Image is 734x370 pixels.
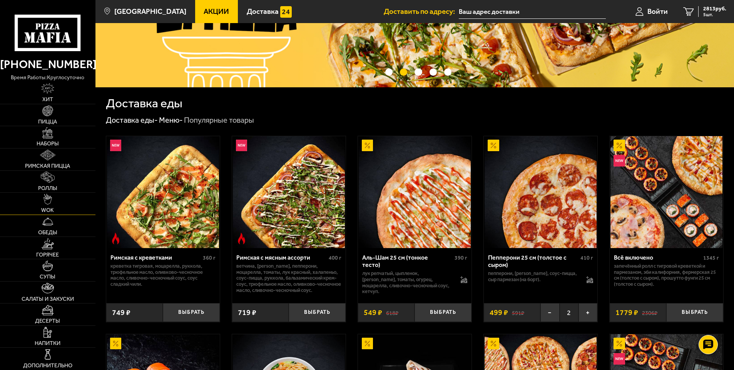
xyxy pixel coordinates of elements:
s: 591 ₽ [512,309,524,317]
span: 2 [560,303,579,322]
img: Акционный [110,338,122,349]
a: АкционныйАль-Шам 25 см (тонкое тесто) [358,136,471,248]
span: Хит [42,97,53,102]
a: НовинкаОстрое блюдоРимская с креветками [106,136,220,248]
span: 1345 г [703,255,719,261]
span: 400 г [329,255,341,261]
img: Римская с мясным ассорти [233,136,345,248]
img: Акционный [362,338,373,349]
img: Новинка [236,140,247,151]
p: Запечённый ролл с тигровой креветкой и пармезаном, Эби Калифорния, Фермерская 25 см (толстое с сы... [614,263,719,288]
span: 1779 ₽ [615,309,638,317]
h1: Доставка еды [106,97,182,110]
div: Римская с креветками [110,254,201,261]
span: Роллы [38,186,57,191]
img: Акционный [488,140,499,151]
span: Пицца [38,119,57,125]
span: Доставка [247,8,279,15]
img: Всё включено [610,136,722,248]
div: Пепперони 25 см (толстое с сыром) [488,254,579,268]
span: Напитки [35,341,60,346]
img: Острое блюдо [110,233,122,244]
span: WOK [41,208,54,213]
img: Аль-Шам 25 см (тонкое тесто) [359,136,471,248]
p: лук репчатый, цыпленок, [PERSON_NAME], томаты, огурец, моцарелла, сливочно-чесночный соус, кетчуп. [362,270,453,295]
p: ветчина, [PERSON_NAME], пепперони, моцарелла, томаты, лук красный, халапеньо, соус-пицца, руккола... [236,263,341,293]
div: Аль-Шам 25 см (тонкое тесто) [362,254,453,268]
a: Меню- [159,115,183,125]
span: Супы [40,274,55,280]
div: Всё включено [614,254,701,261]
img: Акционный [488,338,499,349]
button: точки переключения [430,68,437,76]
button: Выбрать [415,303,471,322]
button: Выбрать [289,303,346,322]
button: + [579,303,597,322]
a: НовинкаОстрое блюдоРимская с мясным ассорти [232,136,346,248]
span: Салаты и закуски [22,297,74,302]
p: креветка тигровая, моцарелла, руккола, трюфельное масло, оливково-чесночное масло, сливочно-чесно... [110,263,216,288]
img: Римская с креветками [107,136,219,248]
s: 618 ₽ [386,309,398,317]
button: точки переключения [400,68,407,76]
img: Новинка [614,155,625,167]
div: Римская с мясным ассорти [236,254,327,261]
span: Римская пицца [25,163,70,169]
button: точки переключения [385,68,393,76]
span: 360 г [203,255,216,261]
span: 499 ₽ [490,309,508,317]
span: Горячее [36,252,59,258]
img: Острое блюдо [236,233,247,244]
img: Акционный [362,140,373,151]
span: 2813 руб. [703,6,726,12]
span: Дополнительно [23,363,72,368]
img: Новинка [110,140,122,151]
span: 749 ₽ [112,309,130,317]
p: пепперони, [PERSON_NAME], соус-пицца, сыр пармезан (на борт). [488,270,579,283]
s: 2306 ₽ [642,309,657,317]
a: Доставка еды- [106,115,158,125]
img: Акционный [614,140,625,151]
button: точки переключения [415,68,422,76]
img: Акционный [614,338,625,349]
span: Доставить по адресу: [384,8,459,15]
span: Обеды [38,230,57,235]
span: 5 шт. [703,12,726,17]
a: АкционныйНовинкаВсё включено [610,136,723,248]
input: Ваш адрес доставки [459,5,605,19]
span: 410 г [580,255,593,261]
span: 390 г [455,255,467,261]
span: Акции [204,8,229,15]
a: АкционныйПепперони 25 см (толстое с сыром) [484,136,597,248]
img: Пепперони 25 см (толстое с сыром) [485,136,597,248]
span: 719 ₽ [238,309,256,317]
span: Наборы [37,141,59,147]
span: Войти [647,8,668,15]
button: точки переключения [444,68,451,76]
button: Выбрать [163,303,220,322]
span: 549 ₽ [364,309,382,317]
div: Популярные товары [184,115,254,125]
button: Выбрать [666,303,723,322]
button: − [540,303,559,322]
img: 15daf4d41897b9f0e9f617042186c801.svg [280,6,292,18]
img: Новинка [614,353,625,365]
span: [GEOGRAPHIC_DATA] [114,8,186,15]
span: Десерты [35,318,60,324]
